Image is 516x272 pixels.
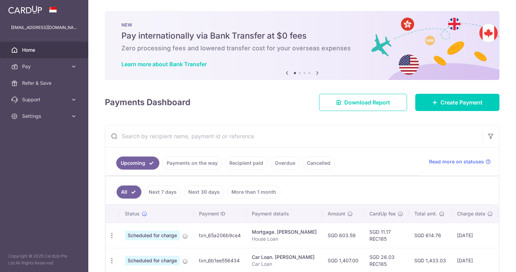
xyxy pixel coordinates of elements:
[22,63,68,70] span: Pay
[121,61,207,68] a: Learn more about Bank Transfer
[369,210,396,217] span: CardUp fee
[415,94,499,111] a: Create Payment
[409,223,451,248] td: SGD 614.76
[364,223,409,248] td: SGD 11.17 REC185
[429,158,484,165] span: Read more on statuses
[193,223,246,248] td: txn_65a206b9ce4
[121,44,483,52] h6: Zero processing fees and lowered transfer cost for your overseas expenses
[252,254,317,261] div: Car Loan. [PERSON_NAME]
[22,80,68,87] span: Refer & Save
[121,30,483,41] h5: Pay internationally via Bank Transfer at $0 fees
[11,24,77,31] p: [EMAIL_ADDRESS][DOMAIN_NAME]
[414,210,437,217] span: Total amt.
[246,205,322,223] th: Payment details
[193,205,246,223] th: Payment ID
[105,11,499,80] img: Bank transfer banner
[144,185,181,199] a: Next 7 days
[8,6,42,14] img: CardUp
[105,96,190,109] h4: Payments Dashboard
[121,22,483,28] p: NEW
[125,256,180,265] span: Scheduled for charge
[22,96,68,103] span: Support
[252,261,317,268] p: Car Loan
[105,125,483,147] input: Search by recipient name, payment id or reference
[117,185,141,199] a: All
[227,185,281,199] a: More than 1 month
[440,98,483,107] span: Create Payment
[319,94,407,111] a: Download Report
[270,157,300,170] a: Overdue
[252,235,317,242] p: House Loan
[451,223,498,248] td: [DATE]
[125,210,140,217] span: Status
[22,113,68,120] span: Settings
[457,210,485,217] span: Charge date
[344,98,390,107] span: Download Report
[322,223,364,248] td: SGD 603.59
[184,185,224,199] a: Next 30 days
[252,229,317,235] div: Mortgage. [PERSON_NAME]
[22,47,68,53] span: Home
[429,158,491,165] a: Read more on statuses
[225,157,268,170] a: Recipient paid
[116,157,159,170] a: Upcoming
[125,231,180,240] span: Scheduled for charge
[162,157,222,170] a: Payments on the way
[328,210,345,217] span: Amount
[302,157,335,170] a: Cancelled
